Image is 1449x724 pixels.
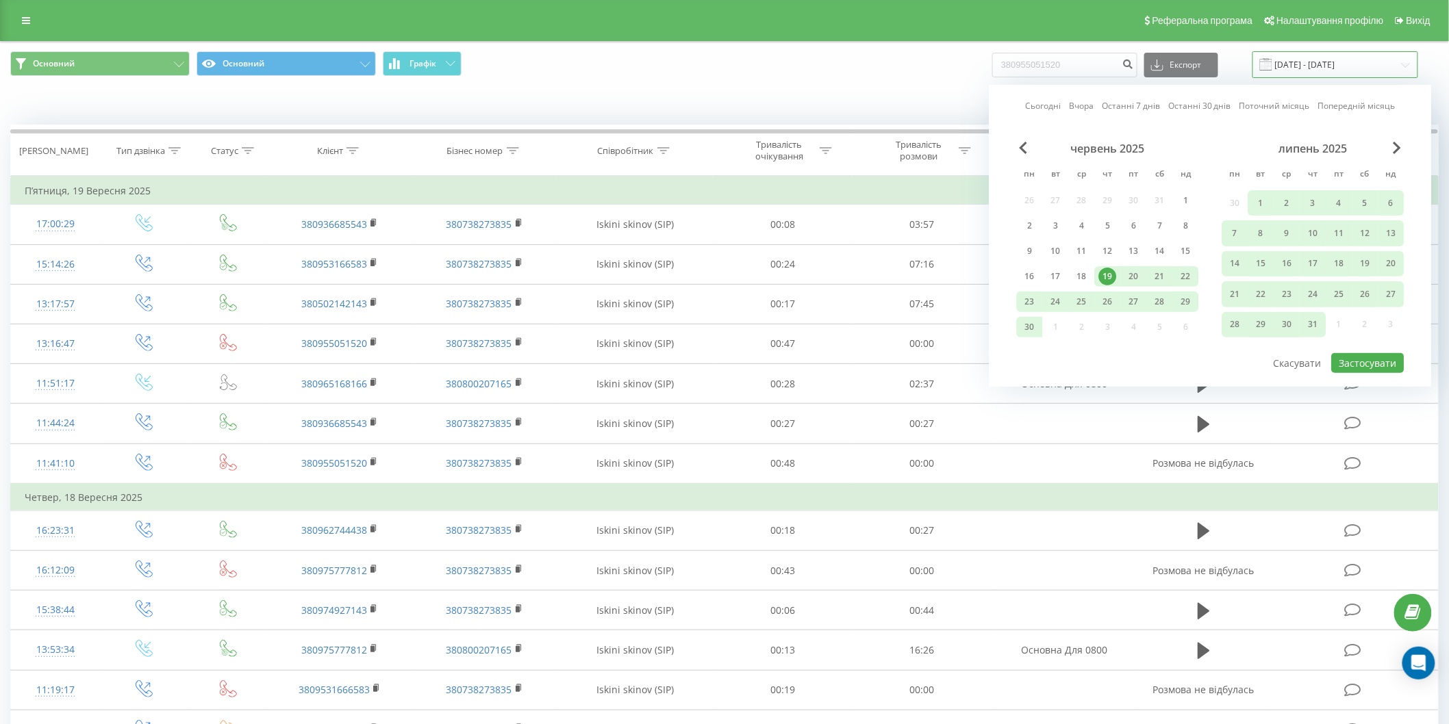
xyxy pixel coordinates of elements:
div: сб 7 черв 2025 р. [1147,216,1173,236]
td: Iskini skinov (SIP) [557,510,713,550]
a: 380738273835 [446,218,512,231]
div: 17:00:29 [25,211,86,237]
div: 5 [1099,217,1117,235]
div: Клієнт [317,145,343,157]
td: Iskini skinov (SIP) [557,551,713,591]
div: 15 [1252,255,1270,272]
span: Next Month [1394,142,1402,154]
div: ср 30 лип 2025 р. [1274,312,1300,337]
td: 00:19 [713,670,853,710]
div: 18 [1331,255,1348,272]
div: сб 28 черв 2025 р. [1147,292,1173,312]
a: 380502142143 [301,297,367,310]
abbr: п’ятниця [1329,165,1350,185]
div: пн 7 лип 2025 р. [1222,220,1248,246]
div: 31 [1305,315,1322,333]
div: нд 27 лип 2025 р. [1378,281,1404,307]
div: пт 20 черв 2025 р. [1121,266,1147,287]
td: 07:16 [853,244,992,284]
td: Iskini skinov (SIP) [557,630,713,670]
div: ср 11 черв 2025 р. [1069,241,1095,261]
div: 29 [1177,293,1195,311]
div: вт 3 черв 2025 р. [1043,216,1069,236]
div: 25 [1073,293,1091,311]
td: 03:57 [853,205,992,244]
div: пт 11 лип 2025 р. [1326,220,1352,246]
a: Попередній місяць [1318,99,1396,112]
td: Iskini skinov (SIP) [557,404,713,443]
div: 2 [1278,194,1296,212]
div: 11:44:24 [25,410,86,437]
td: 00:00 [853,443,992,484]
button: Основний [10,51,190,76]
div: 26 [1099,293,1117,311]
div: 17 [1047,268,1065,285]
div: 13:53:34 [25,636,86,663]
div: Тривалість розмови [882,139,955,162]
div: 21 [1226,285,1244,303]
div: вт 29 лип 2025 р. [1248,312,1274,337]
a: 380975777812 [301,564,367,577]
div: ср 2 лип 2025 р. [1274,190,1300,216]
div: 29 [1252,315,1270,333]
div: нд 13 лип 2025 р. [1378,220,1404,246]
div: 30 [1021,318,1039,336]
div: 3 [1047,217,1065,235]
input: Пошук за номером [992,53,1137,77]
div: 26 [1357,285,1374,303]
div: Бізнес номер [447,145,503,157]
div: Співробітник [598,145,654,157]
div: 18 [1073,268,1091,285]
div: пт 13 черв 2025 р. [1121,241,1147,261]
div: 7 [1151,217,1169,235]
div: 17 [1305,255,1322,272]
div: сб 26 лип 2025 р. [1352,281,1378,307]
a: 380800207165 [446,643,512,656]
div: пн 28 лип 2025 р. [1222,312,1248,337]
div: 28 [1226,315,1244,333]
div: 11 [1073,242,1091,260]
div: чт 3 лип 2025 р. [1300,190,1326,216]
div: 8 [1177,217,1195,235]
td: 00:18 [713,510,853,550]
div: 22 [1177,268,1195,285]
td: 00:47 [713,324,853,363]
a: 380738273835 [446,337,512,350]
td: 00:43 [713,551,853,591]
div: нд 29 черв 2025 р. [1173,292,1199,312]
a: Вчора [1069,99,1094,112]
div: 5 [1357,194,1374,212]
a: Поточний місяць [1239,99,1310,112]
div: сб 5 лип 2025 р. [1352,190,1378,216]
div: 6 [1383,194,1400,212]
div: 12 [1357,224,1374,242]
a: 380738273835 [446,257,512,270]
div: [PERSON_NAME] [19,145,88,157]
div: пн 16 черв 2025 р. [1017,266,1043,287]
div: 16:12:09 [25,557,86,584]
a: 380974927143 [301,604,367,617]
div: 28 [1151,293,1169,311]
div: 4 [1073,217,1091,235]
div: 3 [1305,194,1322,212]
abbr: п’ятниця [1124,165,1144,185]
div: сб 21 черв 2025 р. [1147,266,1173,287]
div: 11:51:17 [25,370,86,397]
td: 00:17 [713,284,853,324]
td: Iskini skinov (SIP) [557,591,713,630]
div: 16:23:31 [25,517,86,544]
div: нд 20 лип 2025 р. [1378,251,1404,276]
div: пт 4 лип 2025 р. [1326,190,1352,216]
a: 380738273835 [446,604,512,617]
div: вт 1 лип 2025 р. [1248,190,1274,216]
td: 00:00 [853,551,992,591]
td: 00:48 [713,443,853,484]
div: вт 10 черв 2025 р. [1043,241,1069,261]
button: Графік [383,51,462,76]
div: пт 18 лип 2025 р. [1326,251,1352,276]
div: 10 [1047,242,1065,260]
div: чт 31 лип 2025 р. [1300,312,1326,337]
span: Вихід [1407,15,1431,26]
a: Сьогодні [1025,99,1061,112]
abbr: неділя [1381,165,1402,185]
